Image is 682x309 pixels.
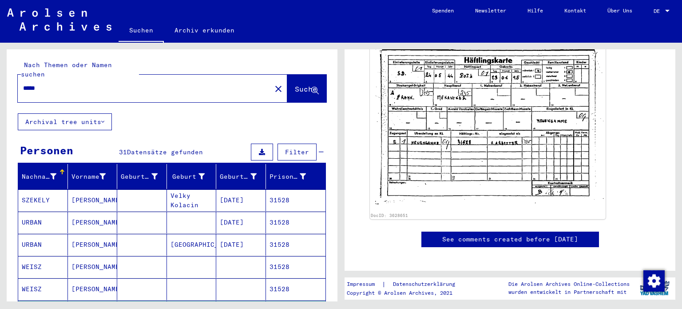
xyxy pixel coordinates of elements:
[287,75,326,102] button: Suche
[18,234,68,256] mat-cell: URBAN
[71,172,106,181] div: Vorname
[278,144,317,161] button: Filter
[273,84,284,94] mat-icon: close
[220,169,268,184] div: Geburtsdatum
[370,47,606,212] img: yZ6etgAAAAZJREFUAwCQTH9cuNiGiAAAAABJRU5ErkJggg==
[167,234,217,256] mat-cell: [GEOGRAPHIC_DATA]
[127,148,203,156] span: Datensätze gefunden
[68,278,118,300] mat-cell: [PERSON_NAME]
[654,8,663,14] span: DE
[266,189,326,211] mat-cell: 31528
[442,235,578,244] a: See comments created before [DATE]
[68,256,118,278] mat-cell: [PERSON_NAME]
[164,20,245,41] a: Archiv erkunden
[7,8,111,31] img: Arolsen_neg.svg
[643,270,665,292] img: Zustimmung ändern
[270,80,287,97] button: Clear
[295,84,317,93] span: Suche
[347,280,466,289] div: |
[508,288,630,296] p: wurden entwickelt in Partnerschaft mit
[266,256,326,278] mat-cell: 31528
[347,280,382,289] a: Impressum
[18,164,68,189] mat-header-cell: Nachname
[266,212,326,233] mat-cell: 31528
[22,172,56,181] div: Nachname
[285,148,309,156] span: Filter
[270,169,317,184] div: Prisoner #
[170,172,205,181] div: Geburt‏
[266,164,326,189] mat-header-cell: Prisoner #
[71,169,117,184] div: Vorname
[216,164,266,189] mat-header-cell: Geburtsdatum
[117,164,167,189] mat-header-cell: Geburtsname
[119,148,127,156] span: 31
[266,278,326,300] mat-cell: 31528
[347,289,466,297] p: Copyright © Arolsen Archives, 2021
[18,278,68,300] mat-cell: WEISZ
[18,113,112,130] button: Archival tree units
[18,189,68,211] mat-cell: SZEKELY
[386,280,466,289] a: Datenschutzerklärung
[68,234,118,256] mat-cell: [PERSON_NAME]
[167,164,217,189] mat-header-cell: Geburt‏
[216,212,266,233] mat-cell: [DATE]
[216,234,266,256] mat-cell: [DATE]
[68,164,118,189] mat-header-cell: Vorname
[220,172,257,181] div: Geburtsdatum
[121,172,158,181] div: Geburtsname
[68,212,118,233] mat-cell: [PERSON_NAME]
[119,20,164,43] a: Suchen
[170,169,216,184] div: Geburt‏
[20,142,73,158] div: Personen
[21,61,112,78] mat-label: Nach Themen oder Namen suchen
[68,189,118,211] mat-cell: [PERSON_NAME]
[266,234,326,256] mat-cell: 31528
[121,169,169,184] div: Geburtsname
[167,189,217,211] mat-cell: Velky Kolacin
[18,256,68,278] mat-cell: WEISZ
[508,280,630,288] p: Die Arolsen Archives Online-Collections
[371,213,408,218] a: DocID: 3628651
[216,189,266,211] mat-cell: [DATE]
[22,169,67,184] div: Nachname
[270,172,306,181] div: Prisoner #
[18,212,68,233] mat-cell: URBAN
[638,277,671,299] img: yv_logo.png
